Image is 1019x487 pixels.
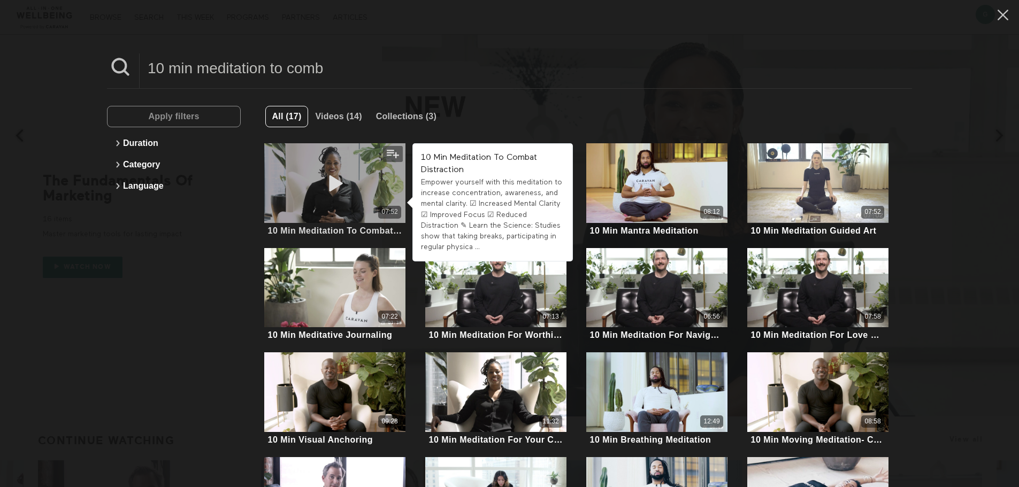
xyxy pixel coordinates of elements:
div: 06:56 [704,312,720,321]
button: All (17) [265,106,309,127]
button: Category [112,154,235,175]
div: 10 Min Meditation To Combat Distraction [268,226,402,236]
a: 10 Min Meditation For Navigating Doubt06:5610 Min Meditation For Navigating Doubt [586,248,727,342]
div: 07:58 [865,312,881,321]
div: 10 Min Breathing Meditation [590,435,711,445]
a: 10 Min Meditation For Worthiness07:1310 Min Meditation For Worthiness [425,248,566,342]
button: Videos (14) [308,106,369,127]
div: 12:49 [704,417,720,426]
input: Search [140,53,912,83]
div: 10 Min Meditation For Love & Kindness [751,330,885,340]
a: 10 Min Meditative Journaling07:2210 Min Meditative Journaling [264,248,405,342]
strong: 10 Min Meditation To Combat Distraction [421,153,537,174]
div: 10 Min Visual Anchoring [268,435,373,445]
div: 08:12 [704,207,720,217]
a: 10 Min Mantra Meditation08:1210 Min Mantra Meditation [586,143,727,237]
button: Collections (3) [369,106,443,127]
button: Language [112,175,235,197]
span: Collections (3) [376,112,436,121]
div: Empower yourself with this meditation to increase concentration, awareness, and mental clarity. ☑... [421,177,564,253]
div: 10 Min Moving Meditation- Commuter Mindfulness [751,435,885,445]
a: 10 Min Moving Meditation- Commuter Mindfulness08:5810 Min Moving Meditation- Commuter Mindfulness [747,352,888,446]
div: 10 Min Meditative Journaling [268,330,393,340]
div: 07:13 [543,312,559,321]
div: 11:32 [543,417,559,426]
div: 10 Min Mantra Meditation [590,226,699,236]
div: 07:52 [382,207,398,217]
a: 10 Min Meditation For Your Commute11:3210 Min Meditation For Your Commute [425,352,566,446]
div: 09:28 [382,417,398,426]
div: 10 Min Meditation For Worthiness [429,330,563,340]
a: 10 Min Meditation Guided Art07:5210 Min Meditation Guided Art [747,143,888,237]
div: 07:22 [382,312,398,321]
button: Duration [112,133,235,154]
div: 08:58 [865,417,881,426]
div: 10 Min Meditation Guided Art [751,226,877,236]
div: 10 Min Meditation For Navigating Doubt [590,330,724,340]
a: 10 Min Visual Anchoring09:2810 Min Visual Anchoring [264,352,405,446]
span: All (17) [272,112,302,121]
a: 10 Min Breathing Meditation12:4910 Min Breathing Meditation [586,352,727,446]
button: Add to my list [383,146,403,162]
div: 07:52 [865,207,881,217]
span: Videos (14) [315,112,362,121]
a: 10 Min Meditation To Combat Distraction07:5210 Min Meditation To Combat Distraction [264,143,405,237]
div: 10 Min Meditation For Your Commute [429,435,563,445]
a: 10 Min Meditation For Love & Kindness07:5810 Min Meditation For Love & Kindness [747,248,888,342]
